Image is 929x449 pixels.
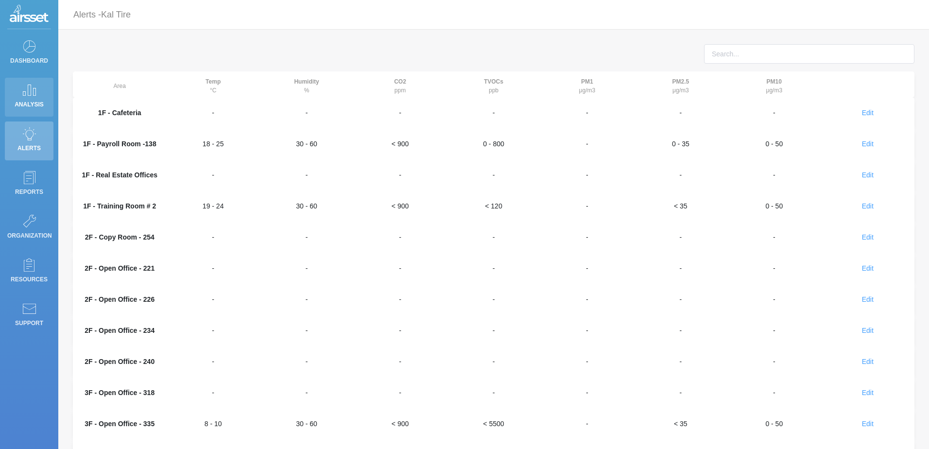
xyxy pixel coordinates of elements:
[861,383,874,402] button: Edit
[7,272,51,287] p: Resources
[73,6,131,24] p: Alerts -
[5,165,53,204] a: Reports
[634,71,727,97] th: μg/m3
[447,377,540,408] td: -
[260,346,353,377] td: -
[447,190,540,222] td: < 120
[447,222,540,253] td: -
[260,408,353,439] td: 30 - 60
[353,128,447,159] td: < 900
[73,159,166,190] th: 1F - Real Estate Offices
[260,128,353,159] td: 30 - 60
[294,78,319,85] strong: Humidity
[540,190,634,222] td: -
[73,346,166,377] th: 2F - Open Office - 240
[166,159,259,190] td: -
[394,78,406,85] strong: CO2
[353,253,447,284] td: -
[447,408,540,439] td: < 5500
[862,420,874,428] span: Edit
[727,408,821,439] td: 0 - 50
[862,327,874,334] span: Edit
[7,53,51,68] p: Dashboard
[634,128,727,159] td: 0 - 35
[727,346,821,377] td: -
[862,233,874,241] span: Edit
[634,346,727,377] td: -
[73,97,166,128] th: 1F - Cafeteria
[861,196,874,216] button: Edit
[727,222,821,253] td: -
[862,295,874,303] span: Edit
[727,97,821,128] td: -
[353,408,447,439] td: < 900
[447,71,540,97] th: ppb
[767,78,782,85] strong: PM10
[862,171,874,179] span: Edit
[353,315,447,346] td: -
[260,222,353,253] td: -
[7,228,51,243] p: Organization
[7,185,51,199] p: Reports
[447,159,540,190] td: -
[73,284,166,315] th: 2F - Open Office - 226
[540,159,634,190] td: -
[634,408,727,439] td: < 35
[5,253,53,292] a: Resources
[353,377,447,408] td: -
[862,202,874,210] span: Edit
[5,209,53,248] a: Organization
[862,109,874,117] span: Edit
[447,97,540,128] td: -
[73,190,166,222] th: 1F - Training Room # 2
[634,159,727,190] td: -
[260,71,353,97] th: %
[7,316,51,330] p: Support
[260,159,353,190] td: -
[5,34,53,73] a: Dashboard
[353,222,447,253] td: -
[166,97,259,128] td: -
[861,259,874,278] button: Edit
[10,5,49,24] img: Logo
[704,44,914,64] input: Search...
[727,159,821,190] td: -
[861,352,874,371] button: Edit
[861,165,874,185] button: Edit
[861,103,874,122] button: Edit
[861,227,874,247] button: Edit
[166,128,259,159] td: 18 - 25
[353,71,447,97] th: ppm
[260,190,353,222] td: 30 - 60
[447,284,540,315] td: -
[540,408,634,439] td: -
[5,121,53,160] a: Alerts
[166,253,259,284] td: -
[540,222,634,253] td: -
[166,377,259,408] td: -
[540,128,634,159] td: -
[73,128,166,159] th: 1F - Payroll Room -138
[73,71,166,97] th: Area
[634,97,727,128] td: -
[166,284,259,315] td: -
[672,78,689,85] strong: PM2.5
[260,377,353,408] td: -
[634,222,727,253] td: -
[540,315,634,346] td: -
[861,290,874,309] button: Edit
[727,315,821,346] td: -
[447,128,540,159] td: 0 - 800
[166,71,259,97] th: °C
[581,78,593,85] strong: PM1
[727,284,821,315] td: -
[861,414,874,433] button: Edit
[260,284,353,315] td: -
[447,253,540,284] td: -
[5,78,53,117] a: Analysis
[634,253,727,284] td: -
[634,315,727,346] td: -
[727,71,821,97] th: μg/m3
[260,97,353,128] td: -
[540,97,634,128] td: -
